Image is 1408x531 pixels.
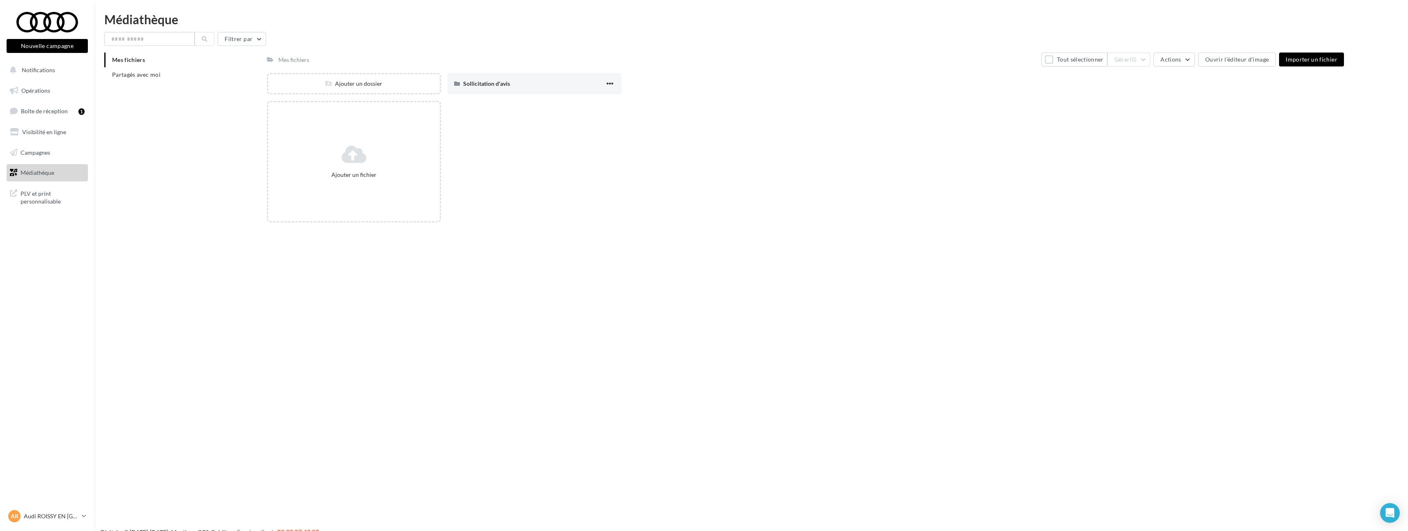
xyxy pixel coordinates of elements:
div: Open Intercom Messenger [1380,503,1400,523]
div: Ajouter un fichier [271,171,436,179]
span: Importer un fichier [1286,56,1337,63]
button: Nouvelle campagne [7,39,88,53]
button: Importer un fichier [1279,53,1344,66]
button: Actions [1153,53,1194,66]
a: Visibilité en ligne [5,124,90,141]
a: Opérations [5,82,90,99]
div: Médiathèque [104,13,1398,25]
a: Boîte de réception1 [5,102,90,120]
a: Campagnes [5,144,90,161]
span: Mes fichiers [112,56,145,63]
span: Sollicitation d'avis [463,80,510,87]
a: Médiathèque [5,164,90,181]
a: AR Audi ROISSY EN [GEOGRAPHIC_DATA] [7,508,88,524]
span: Campagnes [21,149,50,156]
p: Audi ROISSY EN [GEOGRAPHIC_DATA] [24,512,78,520]
button: Notifications [5,62,86,79]
span: Visibilité en ligne [22,128,66,135]
span: Notifications [22,66,55,73]
button: Gérer(0) [1107,53,1151,66]
span: Opérations [21,87,50,94]
div: Ajouter un dossier [268,80,440,88]
span: Médiathèque [21,169,54,176]
span: PLV et print personnalisable [21,188,85,206]
button: Tout sélectionner [1041,53,1107,66]
span: (0) [1130,56,1137,63]
span: Actions [1160,56,1181,63]
a: PLV et print personnalisable [5,185,90,209]
span: Partagés avec moi [112,71,161,78]
button: Ouvrir l'éditeur d'image [1198,53,1276,66]
span: Boîte de réception [21,108,68,114]
div: Mes fichiers [278,56,309,64]
button: Filtrer par [218,32,266,46]
span: AR [11,512,18,520]
div: 1 [78,108,85,115]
